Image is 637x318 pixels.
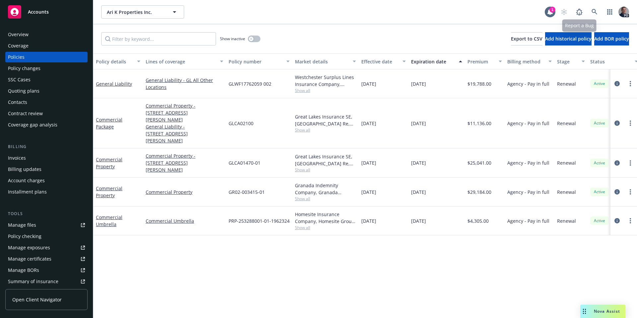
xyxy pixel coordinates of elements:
a: Commercial Umbrella [96,214,122,227]
div: Overview [8,29,29,40]
a: Manage files [5,220,88,230]
div: Westchester Surplus Lines Insurance Company, Chubb Group, RT Specialty Insurance Services, LLC (R... [295,74,356,88]
div: Manage exposures [8,242,50,253]
a: Contacts [5,97,88,108]
span: Nova Assist [594,308,620,314]
a: Accounts [5,3,88,21]
div: Premium [467,58,495,65]
button: Ari K Properties Inc. [101,5,184,19]
a: General Liability - [STREET_ADDRESS][PERSON_NAME] [146,123,223,144]
div: Coverage gap analysis [8,119,57,130]
a: Switch app [603,5,616,19]
a: circleInformation [613,188,621,196]
span: [DATE] [361,120,376,127]
div: Effective date [361,58,398,65]
span: GLCA02100 [229,120,253,127]
span: Show all [295,167,356,173]
div: Manage files [8,220,36,230]
a: Invoices [5,153,88,163]
a: Report a Bug [573,5,586,19]
a: Policy checking [5,231,88,242]
div: Granada Indemnity Company, Granada Indemnity Company, Core Programs [295,182,356,196]
span: GLCA01470-01 [229,159,260,166]
span: Agency - Pay in full [507,189,549,196]
a: Commercial Property [146,189,223,196]
span: Export to CSV [511,36,542,42]
div: Homesite Insurance Company, Homesite Group Incorporated, Great Point Insurance Company [295,211,356,225]
span: Accounts [28,9,49,15]
div: Billing updates [8,164,41,175]
a: Contract review [5,108,88,119]
div: Policy changes [8,63,40,74]
div: Great Lakes Insurance SE, [GEOGRAPHIC_DATA] Re, Hinterland Insurance (fka FTP) [295,113,356,127]
span: Agency - Pay in full [507,217,549,224]
span: Active [593,81,606,87]
span: [DATE] [411,120,426,127]
a: more [626,119,634,127]
button: Expiration date [408,53,465,69]
span: Add historical policy [545,36,592,42]
div: Policy details [96,58,133,65]
input: Filter by keyword... [101,32,216,45]
a: SSC Cases [5,74,88,85]
button: Market details [292,53,359,69]
a: Search [588,5,601,19]
a: Summary of insurance [5,276,88,287]
div: 1 [549,7,555,13]
button: Add historical policy [545,32,592,45]
span: [DATE] [361,189,376,196]
a: circleInformation [613,217,621,225]
div: Contract review [8,108,43,119]
a: Policy changes [5,63,88,74]
button: Premium [465,53,505,69]
div: Market details [295,58,349,65]
div: Policy checking [8,231,41,242]
span: Show all [295,196,356,201]
span: PRP-253288001-01-1962324 [229,217,290,224]
span: GLWF17762059 002 [229,80,271,87]
a: more [626,188,634,196]
a: General Liability [96,81,132,87]
span: Active [593,120,606,126]
span: Show all [295,225,356,230]
span: [DATE] [411,80,426,87]
div: Expiration date [411,58,455,65]
div: Drag to move [580,305,589,318]
button: Effective date [359,53,408,69]
span: Active [593,218,606,224]
div: Status [590,58,631,65]
div: SSC Cases [8,74,31,85]
span: $29,184.00 [467,189,491,196]
div: Quoting plans [8,86,39,96]
span: Show all [295,88,356,93]
a: Policies [5,52,88,62]
a: Commercial Property - [STREET_ADDRESS][PERSON_NAME] [146,102,223,123]
button: Lines of coverage [143,53,226,69]
a: Start snowing [557,5,571,19]
span: $4,305.00 [467,217,489,224]
a: Commercial Property [96,156,122,170]
div: Policies [8,52,25,62]
a: Manage exposures [5,242,88,253]
a: Commercial Property [96,185,122,199]
span: [DATE] [411,189,426,196]
button: Policy details [93,53,143,69]
div: Billing [5,143,88,150]
a: more [626,217,634,225]
button: Add BOR policy [594,32,629,45]
span: [DATE] [361,217,376,224]
span: [DATE] [411,159,426,166]
a: Quoting plans [5,86,88,96]
img: photo [618,7,629,17]
div: Policy number [229,58,282,65]
span: [DATE] [411,217,426,224]
span: Agency - Pay in full [507,159,549,166]
span: Active [593,160,606,166]
button: Stage [554,53,588,69]
a: Coverage [5,40,88,51]
a: Manage BORs [5,265,88,276]
a: circleInformation [613,80,621,88]
span: Show all [295,127,356,133]
div: Invoices [8,153,26,163]
span: $19,788.00 [467,80,491,87]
